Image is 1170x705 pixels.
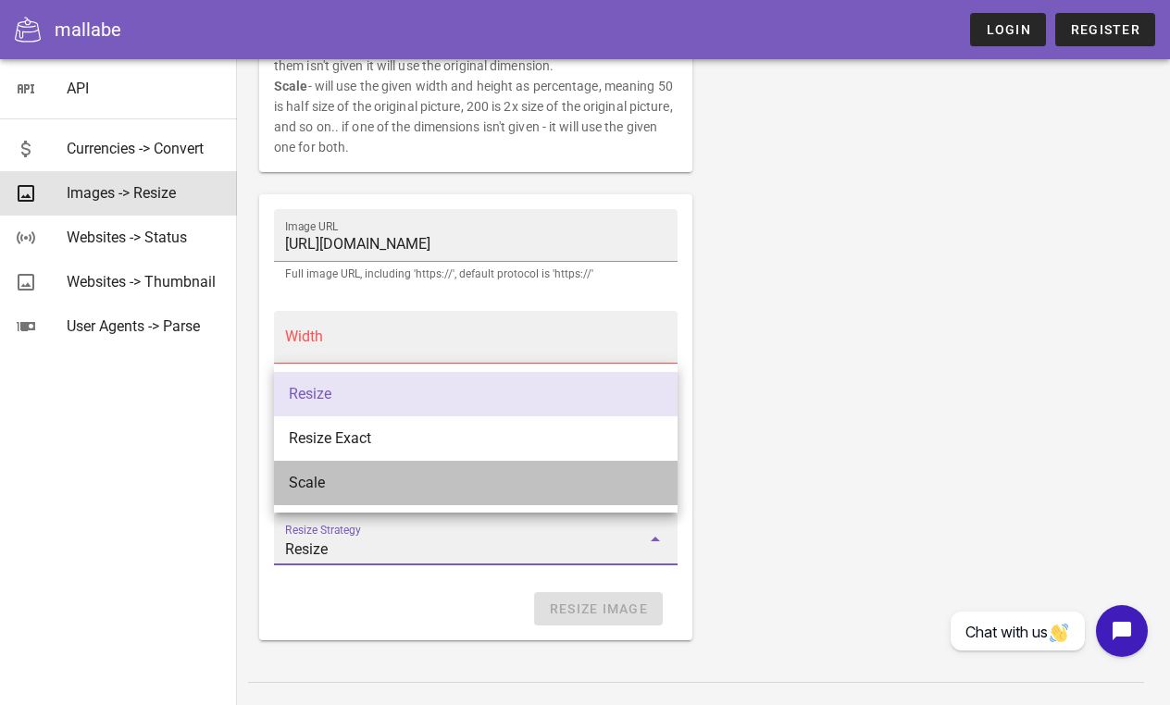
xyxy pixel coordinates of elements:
div: Websites -> Thumbnail [67,273,222,291]
div: Resize Exact [289,429,663,447]
a: Register [1055,13,1155,46]
div: Resize [289,385,663,402]
div: User Agents -> Parse [67,317,222,335]
span: Register [1070,22,1140,37]
label: Image URL [285,220,339,234]
b: Scale [274,79,308,93]
div: Currencies -> Convert [67,140,222,157]
div: mallabe [55,16,121,43]
div: Scale [289,474,663,491]
div: Full image URL, including 'https://', default protocol is 'https://' [285,268,666,279]
div: Websites -> Status [67,229,222,246]
span: Login [985,22,1030,37]
a: Login [970,13,1045,46]
div: Images -> Resize [67,184,222,202]
label: Resize Strategy [285,524,361,538]
div: API [67,80,222,97]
